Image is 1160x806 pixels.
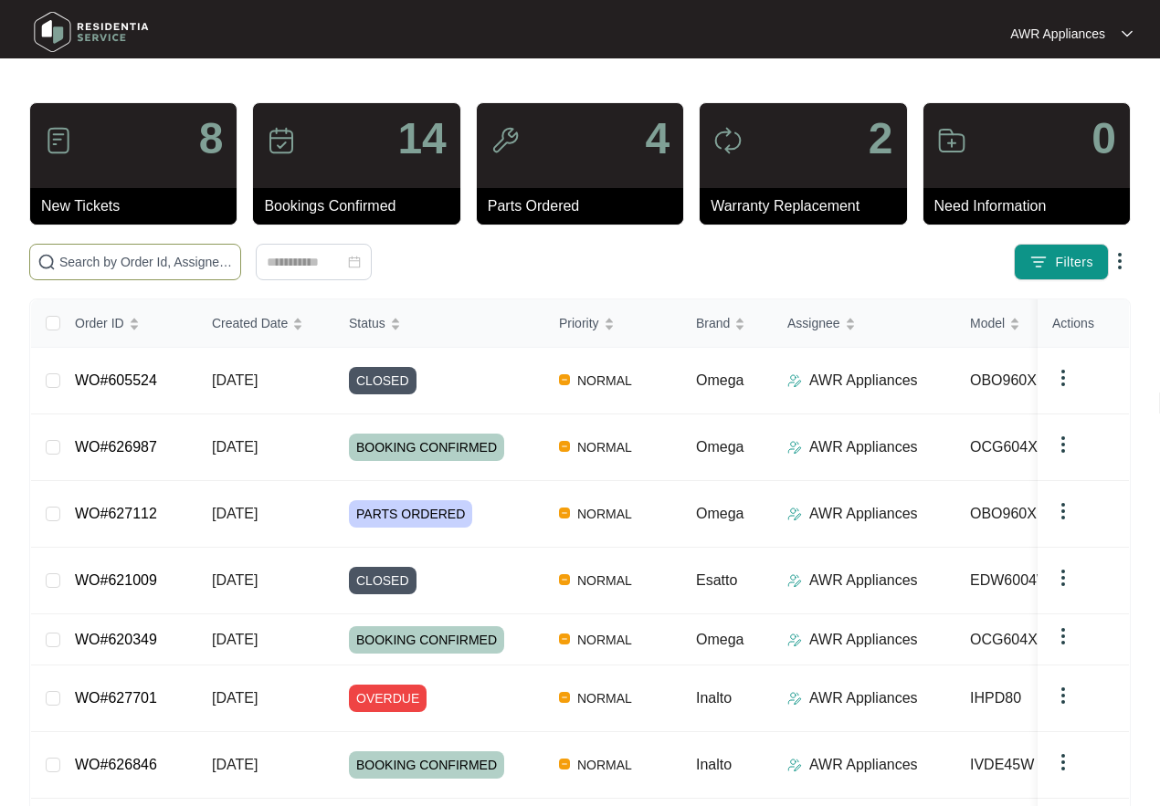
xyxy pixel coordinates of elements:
[75,572,157,588] a: WO#621009
[349,567,417,594] span: CLOSED
[1052,567,1074,589] img: dropdown arrow
[349,500,472,528] span: PARTS ORDERED
[570,687,639,709] span: NORMAL
[1052,685,1074,707] img: dropdown arrow
[559,574,570,585] img: Vercel Logo
[955,414,1138,481] td: OCG604XCOM
[267,126,296,155] img: icon
[212,372,258,388] span: [DATE]
[212,506,258,521] span: [DATE]
[570,570,639,591] span: NORMAL
[75,313,124,333] span: Order ID
[809,687,918,709] p: AWR Appliances
[1052,500,1074,522] img: dropdown arrow
[681,299,773,348] th: Brand
[869,117,893,161] p: 2
[397,117,446,161] p: 14
[955,614,1138,665] td: OCG604XCOM
[212,690,258,706] span: [DATE]
[349,367,417,394] span: CLOSED
[212,439,258,455] span: [DATE]
[570,370,639,392] span: NORMAL
[711,195,906,217] p: Warranty Replacement
[696,439,743,455] span: Omega
[1109,250,1131,272] img: dropdown arrow
[75,372,157,388] a: WO#605524
[75,439,157,455] a: WO#626987
[60,299,197,348] th: Order ID
[349,313,385,333] span: Status
[937,126,966,155] img: icon
[212,757,258,772] span: [DATE]
[570,629,639,651] span: NORMAL
[75,757,157,772] a: WO#626846
[809,754,918,776] p: AWR Appliances
[696,313,730,333] span: Brand
[197,299,334,348] th: Created Date
[27,5,155,59] img: residentia service logo
[696,757,732,772] span: Inalto
[570,754,639,776] span: NORMAL
[696,372,743,388] span: Omega
[1010,25,1105,43] p: AWR Appliances
[212,572,258,588] span: [DATE]
[1038,299,1129,348] th: Actions
[645,117,670,161] p: 4
[559,441,570,452] img: Vercel Logo
[559,692,570,703] img: Vercel Logo
[787,373,802,388] img: Assigner Icon
[544,299,681,348] th: Priority
[75,632,157,647] a: WO#620349
[212,313,288,333] span: Created Date
[713,126,743,155] img: icon
[809,570,918,591] p: AWR Appliances
[75,506,157,521] a: WO#627112
[955,665,1138,732] td: IHPD80
[809,503,918,525] p: AWR Appliances
[1122,29,1133,38] img: dropdown arrow
[970,313,1005,333] span: Model
[490,126,520,155] img: icon
[559,508,570,518] img: Vercel Logo
[787,573,802,588] img: Assigner Icon
[1029,253,1048,271] img: filter icon
[559,313,599,333] span: Priority
[1014,244,1109,280] button: filter iconFilters
[570,503,639,525] span: NORMAL
[787,633,802,647] img: Assigner Icon
[955,548,1138,614] td: EDW6004W
[696,572,737,588] span: Esatto
[955,299,1138,348] th: Model
[37,253,56,271] img: search-icon
[559,759,570,769] img: Vercel Logo
[1052,367,1074,389] img: dropdown arrow
[955,732,1138,799] td: IVDE45W (co)
[955,348,1138,414] td: OBO960X1
[787,507,802,521] img: Assigner Icon
[696,632,743,647] span: Omega
[334,299,544,348] th: Status
[1052,625,1074,647] img: dropdown arrow
[75,690,157,706] a: WO#627701
[559,633,570,644] img: Vercel Logo
[349,626,504,654] span: BOOKING CONFIRMED
[349,751,504,779] span: BOOKING CONFIRMED
[787,440,802,455] img: Assigner Icon
[1091,117,1116,161] p: 0
[212,632,258,647] span: [DATE]
[264,195,459,217] p: Bookings Confirmed
[955,481,1138,548] td: OBO960X1
[787,758,802,772] img: Assigner Icon
[1055,253,1093,272] span: Filters
[787,691,802,706] img: Assigner Icon
[787,313,840,333] span: Assignee
[349,685,427,712] span: OVERDUE
[59,252,233,272] input: Search by Order Id, Assignee Name, Customer Name, Brand and Model
[1052,751,1074,773] img: dropdown arrow
[199,117,224,161] p: 8
[41,195,237,217] p: New Tickets
[570,436,639,458] span: NORMAL
[773,299,955,348] th: Assignee
[1052,434,1074,455] img: dropdown arrow
[696,690,732,706] span: Inalto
